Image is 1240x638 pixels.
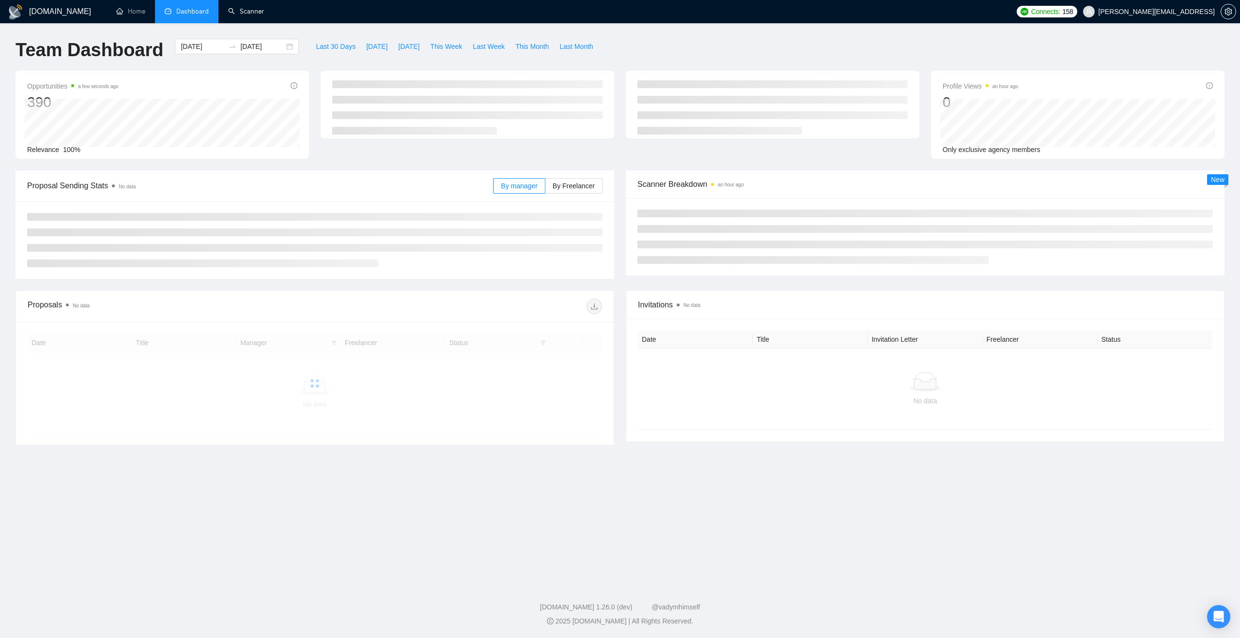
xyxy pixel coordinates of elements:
span: setting [1221,8,1236,15]
span: info-circle [1206,82,1213,89]
th: Date [638,330,753,349]
span: [DATE] [398,41,419,52]
span: Scanner Breakdown [637,178,1213,190]
span: Last 30 Days [316,41,356,52]
button: setting [1221,4,1236,19]
h1: Team Dashboard [15,39,163,61]
span: info-circle [291,82,297,89]
span: Last Week [473,41,505,52]
span: Invitations [638,299,1212,311]
span: Dashboard [176,7,209,15]
div: 2025 [DOMAIN_NAME] | All Rights Reserved. [8,616,1232,626]
span: to [229,43,236,50]
button: Last Month [554,39,598,54]
span: Relevance [27,146,59,153]
img: upwork-logo.png [1021,8,1028,15]
th: Freelancer [983,330,1098,349]
div: No data [646,395,1205,406]
span: 158 [1062,6,1073,17]
span: This Month [515,41,549,52]
th: Title [753,330,868,349]
button: [DATE] [361,39,393,54]
a: @vadymhimself [651,603,700,611]
button: This Month [510,39,554,54]
span: Connects: [1031,6,1060,17]
span: [DATE] [366,41,387,52]
span: Proposal Sending Stats [27,180,493,192]
span: Profile Views [943,80,1018,92]
time: a few seconds ago [78,84,118,89]
span: 100% [63,146,80,153]
div: Open Intercom Messenger [1207,605,1230,628]
input: Start date [181,41,225,52]
span: No data [119,184,136,189]
div: Proposals [28,299,315,314]
span: New [1211,176,1224,183]
span: By manager [501,182,537,190]
time: an hour ago [992,84,1018,89]
button: This Week [425,39,467,54]
span: swap-right [229,43,236,50]
span: Last Month [559,41,593,52]
button: [DATE] [393,39,425,54]
span: dashboard [165,8,171,15]
span: user [1085,8,1092,15]
th: Status [1098,330,1212,349]
span: No data [683,303,700,308]
span: Opportunities [27,80,119,92]
span: No data [73,303,90,308]
th: Invitation Letter [868,330,982,349]
span: By Freelancer [553,182,595,190]
a: homeHome [116,7,145,15]
input: End date [240,41,284,52]
time: an hour ago [718,182,744,187]
div: 390 [27,93,119,111]
span: This Week [430,41,462,52]
span: Only exclusive agency members [943,146,1040,153]
a: searchScanner [228,7,264,15]
button: Last 30 Days [310,39,361,54]
a: [DOMAIN_NAME] 1.26.0 (dev) [540,603,633,611]
div: 0 [943,93,1018,111]
span: copyright [547,618,554,624]
img: logo [8,4,23,20]
button: Last Week [467,39,510,54]
a: setting [1221,8,1236,15]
